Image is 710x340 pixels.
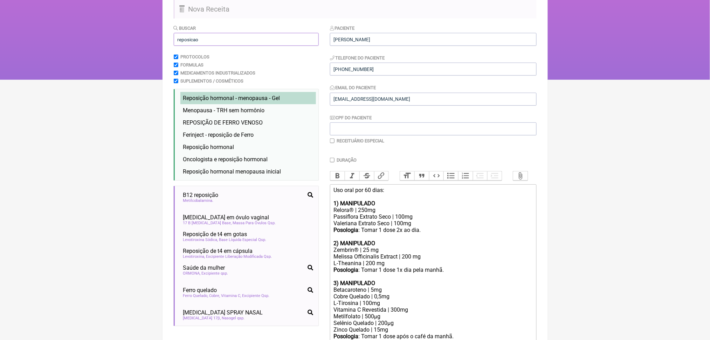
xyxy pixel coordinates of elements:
span: Reposição hormonal menopausa inicial [183,168,281,175]
button: Bold [330,171,345,180]
input: exemplo: emagrecimento, ansiedade [174,33,319,46]
span: Levotiroxina Sódica [183,238,218,242]
div: Melissa Officinalis Extract | 200 mg [333,253,532,260]
span: Excipiente Liberação Modificada Qsp [206,254,272,259]
label: Medicamentos Industrializados [180,70,255,76]
strong: Posologia [333,227,358,233]
button: Strikethrough [359,171,374,180]
span: Levotiroxina [183,254,205,259]
div: : Tomar 1 dose 2x ao dia. [333,227,532,247]
strong: Posologia [333,267,358,273]
span: Ferro Quelado [183,293,208,298]
button: Decrease Level [473,171,488,180]
div: L-Theanina | 200 mg [333,260,532,267]
label: Email do Paciente [330,85,376,90]
label: Formulas [180,62,204,68]
span: Ferinject - reposição de Ferro [183,132,254,138]
div: Zinco Quelado | 15mg [333,326,532,333]
span: Reposição hormonal [183,144,234,150]
span: Metilcobalamina [183,198,214,203]
span: Base Líquida Especial Qsp [219,238,267,242]
button: Heading [400,171,415,180]
label: CPF do Paciente [330,115,372,120]
span: Saúde da mulher [183,264,225,271]
button: Attach Files [513,171,528,180]
strong: Posologia [333,333,358,340]
span: [MEDICAL_DATA] SPRAY NASAL [183,309,263,316]
span: Menopausa - TRH sem hormônio [183,107,265,114]
span: B12 reposição [183,192,219,198]
label: Protocolos [180,54,209,59]
label: Buscar [174,26,196,31]
label: Receituário Especial [337,138,384,143]
div: Vitamina C Revestida | 300mg [333,306,532,313]
span: Massa Para Óvulos Qsp [233,221,276,225]
span: Reposição de t4 em cápsula [183,248,253,254]
span: Cobre [209,293,220,298]
button: Code [429,171,444,180]
span: [MEDICAL_DATA] 17β [183,316,221,320]
span: Reposição de t4 em gotas [183,231,247,238]
span: Excipiente Qsp [242,293,270,298]
div: Uso oral por 60 dias: [333,187,532,207]
div: Passiflora Extrato Seco | 100mg [333,213,532,220]
button: Numbers [458,171,473,180]
button: Link [374,171,389,180]
button: Italic [345,171,359,180]
label: Suplementos / Cosméticos [180,78,243,84]
span: [MEDICAL_DATA] em óvulo vaginal [183,214,269,221]
div: Metilfolato | 500µg [333,313,532,320]
span: Nasogel qsp [222,316,244,320]
div: : Tomar 1 dose 1x dia pela manhã. [333,267,532,286]
div: Selênio Quelado | 200µg [333,320,532,326]
span: Ferro quelado [183,287,217,293]
label: Duração [337,157,357,163]
span: ORMONA [183,271,201,276]
div: Zembrin® | 25 mg [333,247,532,253]
span: Reposição hormonal - menopausa - Gel [183,95,280,101]
span: Excipiente qsp [202,271,228,276]
span: REPOSIÇÃO DE FERRO VENOSO [183,119,263,126]
div: L-Tirosina | 100mg [333,300,532,306]
strong: 3) MANIPULADO [333,280,375,286]
span: Oncologista e reposição hormonal [183,156,268,163]
strong: 2) MANIPULADO [333,240,375,247]
strong: 1) MANIPULADO [333,200,375,207]
span: Vitamina C [221,293,241,298]
div: Betacaroteno | 5mg [333,286,532,293]
button: Bullets [443,171,458,180]
button: Quote [414,171,429,180]
div: Cobre Quelado | 0,5mg [333,293,532,300]
div: Valeriana Extrato Seco | 100mg [333,220,532,227]
label: Paciente [330,26,355,31]
button: Increase Level [487,171,502,180]
div: Relora® | 250mg [333,207,532,213]
span: 17 B [MEDICAL_DATA] Base [183,221,232,225]
label: Telefone do Paciente [330,55,385,61]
